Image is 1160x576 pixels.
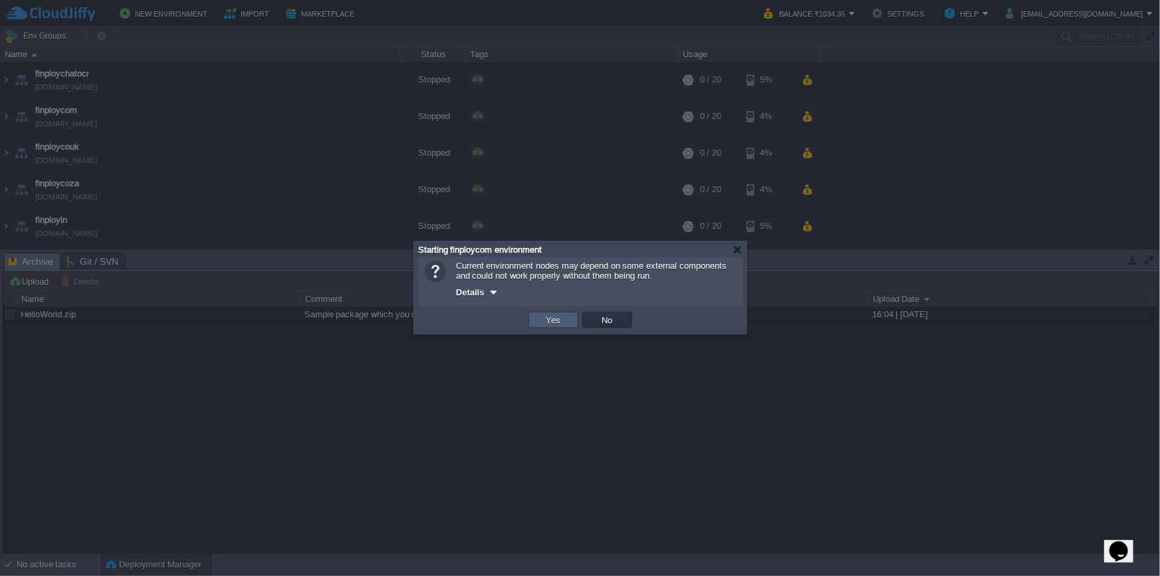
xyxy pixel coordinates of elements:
[598,314,617,326] button: No
[456,261,727,281] span: Current environment nodes may depend on some external components and could not work properly with...
[418,245,542,255] span: Starting finploycom environment
[1104,523,1147,563] iframe: chat widget
[456,287,485,297] span: Details
[542,314,565,326] button: Yes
